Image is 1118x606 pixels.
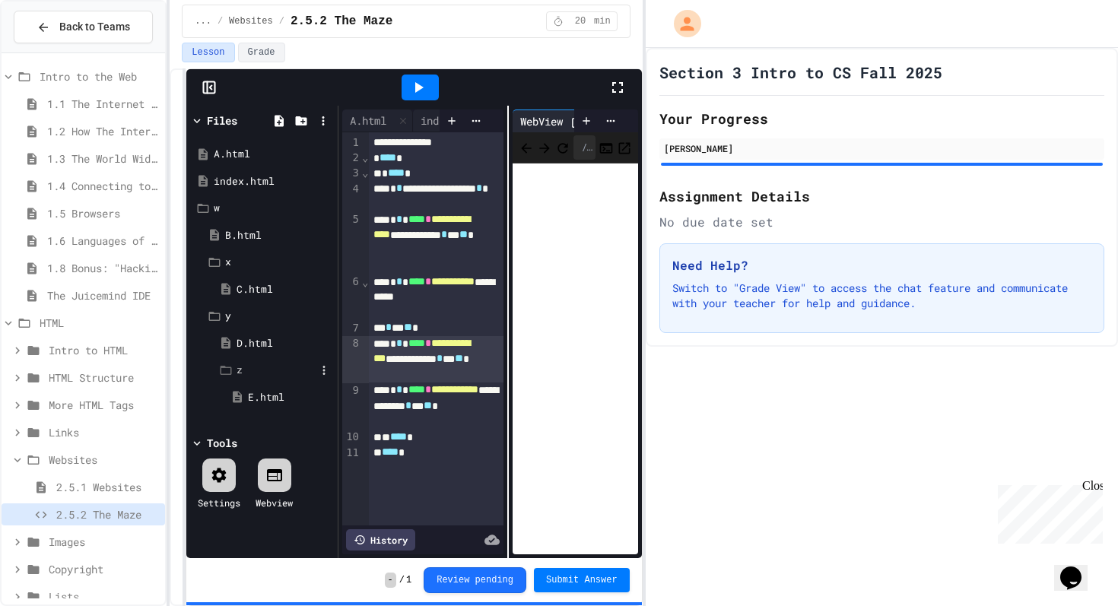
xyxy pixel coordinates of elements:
[248,390,332,405] div: E.html
[225,255,332,270] div: x
[214,201,332,216] div: w
[1054,545,1103,591] iframe: chat widget
[225,309,332,324] div: y
[225,228,332,243] div: B.html
[992,479,1103,544] iframe: chat widget
[214,174,332,189] div: index.html
[6,6,105,97] div: Chat with us now!Close
[214,147,332,162] div: A.html
[237,282,332,297] div: C.html
[237,336,332,351] div: D.html
[237,363,316,378] div: z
